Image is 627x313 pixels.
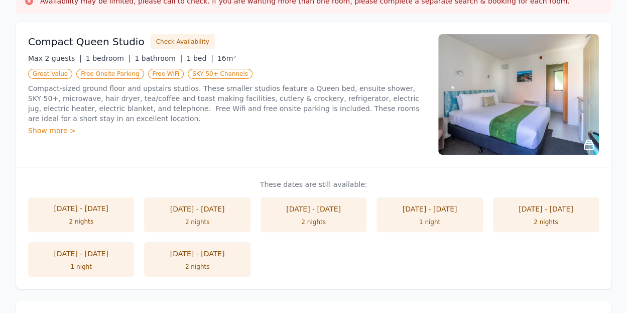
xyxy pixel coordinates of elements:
div: [DATE] - [DATE] [387,204,472,214]
div: [DATE] - [DATE] [38,203,124,214]
h3: Compact Queen Studio [28,35,145,49]
div: 2 nights [38,218,124,226]
div: [DATE] - [DATE] [271,204,356,214]
div: [DATE] - [DATE] [154,249,240,259]
p: These dates are still available: [28,179,599,189]
span: Great Value [28,69,72,79]
div: [DATE] - [DATE] [154,204,240,214]
span: Free Onsite Parking [76,69,144,79]
div: Show more > [28,126,426,136]
div: 2 nights [271,218,356,226]
p: Compact-sized ground floor and upstairs studios. These smaller studios feature a Queen bed, ensui... [28,83,426,124]
span: 16m² [217,54,236,62]
div: 2 nights [154,263,240,271]
span: SKY 50+ Channels [188,69,253,79]
span: 1 bedroom | [86,54,131,62]
div: 1 night [387,218,472,226]
div: [DATE] - [DATE] [38,249,124,259]
div: 2 nights [154,218,240,226]
span: Max 2 guests | [28,54,82,62]
div: 2 nights [503,218,589,226]
div: 1 night [38,263,124,271]
span: 1 bathroom | [135,54,182,62]
button: Check Availability [151,34,215,49]
span: Free WiFi [148,69,184,79]
span: 1 bed | [186,54,213,62]
div: [DATE] - [DATE] [503,204,589,214]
